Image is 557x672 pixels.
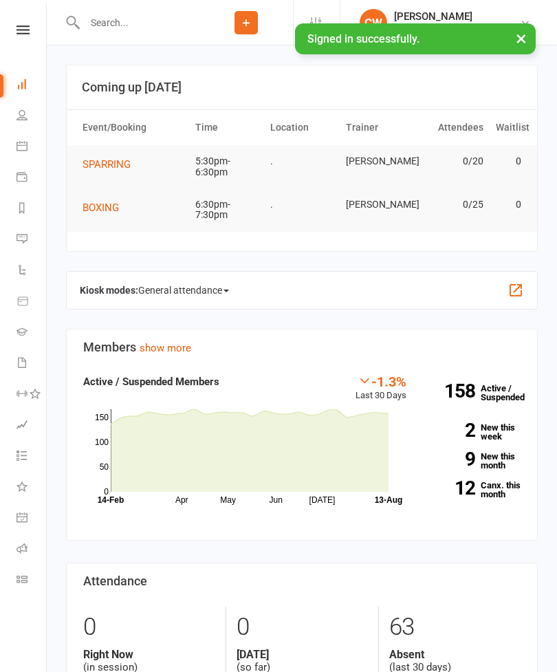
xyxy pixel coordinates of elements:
[83,199,129,216] button: BOXING
[389,607,521,648] div: 63
[427,450,475,468] strong: 9
[17,70,47,101] a: Dashboard
[80,285,138,296] strong: Kiosk modes:
[389,648,521,661] strong: Absent
[83,607,215,648] div: 0
[83,158,131,171] span: SPARRING
[356,373,406,403] div: Last 30 Days
[340,145,415,177] td: [PERSON_NAME]
[427,421,475,440] strong: 2
[80,13,199,32] input: Search...
[17,473,47,503] a: What's New
[237,607,368,648] div: 0
[415,145,490,177] td: 0/20
[17,163,47,194] a: Payments
[394,23,520,35] div: [PERSON_NAME] Martial Arts
[17,534,47,565] a: Roll call kiosk mode
[360,9,387,36] div: CW
[340,188,415,221] td: [PERSON_NAME]
[427,479,475,497] strong: 12
[356,373,406,389] div: -1.3%
[307,32,419,45] span: Signed in successfully.
[490,188,527,221] td: 0
[427,452,521,470] a: 9New this month
[264,145,339,177] td: .
[138,279,229,301] span: General attendance
[415,188,490,221] td: 0/25
[83,376,219,388] strong: Active / Suspended Members
[82,80,522,94] h3: Coming up [DATE]
[17,101,47,132] a: People
[17,503,47,534] a: General attendance kiosk mode
[415,110,490,145] th: Attendees
[83,648,215,661] strong: Right Now
[17,411,47,442] a: Assessments
[83,202,119,214] span: BOXING
[83,156,140,173] button: SPARRING
[189,188,264,232] td: 6:30pm-7:30pm
[76,110,189,145] th: Event/Booking
[427,382,475,400] strong: 158
[427,423,521,441] a: 2New this week
[394,10,520,23] div: [PERSON_NAME]
[340,110,415,145] th: Trainer
[83,340,521,354] h3: Members
[490,110,527,145] th: Waitlist
[17,194,47,225] a: Reports
[140,342,191,354] a: show more
[189,110,264,145] th: Time
[17,565,47,596] a: Class kiosk mode
[17,287,47,318] a: Product Sales
[237,648,368,661] strong: [DATE]
[17,132,47,163] a: Calendar
[490,145,527,177] td: 0
[509,23,534,53] button: ×
[427,481,521,499] a: 12Canx. this month
[264,188,339,221] td: .
[264,110,339,145] th: Location
[189,145,264,188] td: 5:30pm-6:30pm
[420,373,532,412] a: 158Active / Suspended
[83,574,521,588] h3: Attendance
